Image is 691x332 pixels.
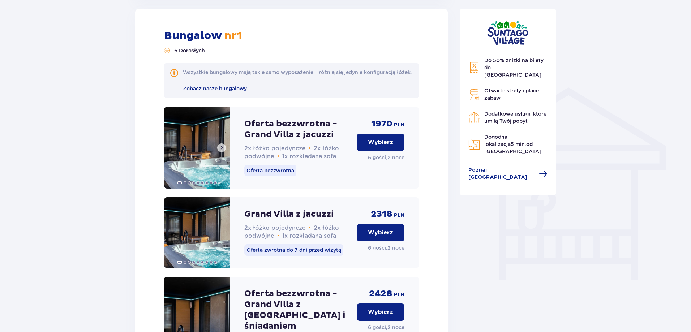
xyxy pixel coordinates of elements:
p: Wybierz [368,229,393,237]
span: Poznaj [GEOGRAPHIC_DATA] [468,167,535,181]
span: 2x łóżko pojedyncze [244,224,306,231]
span: • [309,145,311,152]
span: Dodatkowe usługi, które umilą Twój pobyt [484,111,546,124]
button: Wybierz [357,303,404,321]
span: nr 1 [222,29,242,42]
span: • [277,153,279,160]
p: Oferta bezzwrotna [244,165,296,176]
p: 2428 [369,288,392,299]
button: Wybierz [357,224,404,241]
p: PLN [394,212,404,219]
img: Map Icon [468,138,480,150]
span: • [309,224,311,232]
span: 1x rozkładana sofa [282,232,336,239]
p: Wybierz [368,138,393,146]
span: Dogodna lokalizacja od [GEOGRAPHIC_DATA] [484,134,541,154]
span: 1x rozkładana sofa [282,153,336,160]
span: Zobacz nasze bungalowy [183,86,247,91]
img: Liczba gości [164,48,170,53]
span: • [277,232,279,240]
p: 2318 [371,209,392,220]
p: Oferta bezzwrotna - Grand Villa z [GEOGRAPHIC_DATA] i śniadaniem [244,288,351,332]
span: Otwarte strefy i place zabaw [484,88,539,101]
button: Wybierz [357,134,404,151]
img: Discount Icon [468,62,480,74]
img: Suntago Village [487,20,528,45]
span: 2x łóżko pojedyncze [244,145,306,152]
p: 6 Dorosłych [174,47,205,54]
p: Oferta zwrotna do 7 dni przed wizytą [244,244,343,256]
span: Do 50% zniżki na bilety do [GEOGRAPHIC_DATA] [484,57,544,78]
p: 6 gości , 2 noce [368,244,404,251]
p: 1970 [371,118,392,129]
a: Zobacz nasze bungalowy [183,85,247,92]
p: Grand Villa z jacuzzi [244,209,334,220]
div: Wszystkie bungalowy mają takie samo wyposażenie – różnią się jedynie konfiguracją łóżek. [183,69,412,76]
img: Oferta bezzwrotna - Grand Villa z jacuzzi [164,107,230,189]
span: 5 min. [511,141,526,147]
p: Bungalow [164,29,242,43]
p: Wybierz [368,308,393,316]
p: 6 gości , 2 noce [368,324,404,331]
a: Poznaj [GEOGRAPHIC_DATA] [468,167,548,181]
img: Grill Icon [468,89,480,100]
p: PLN [394,121,404,129]
img: Grand Villa z jacuzzi [164,197,230,268]
p: 6 gości , 2 noce [368,154,404,161]
p: Oferta bezzwrotna - Grand Villa z jacuzzi [244,118,351,140]
p: PLN [394,291,404,298]
img: Restaurant Icon [468,112,480,123]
